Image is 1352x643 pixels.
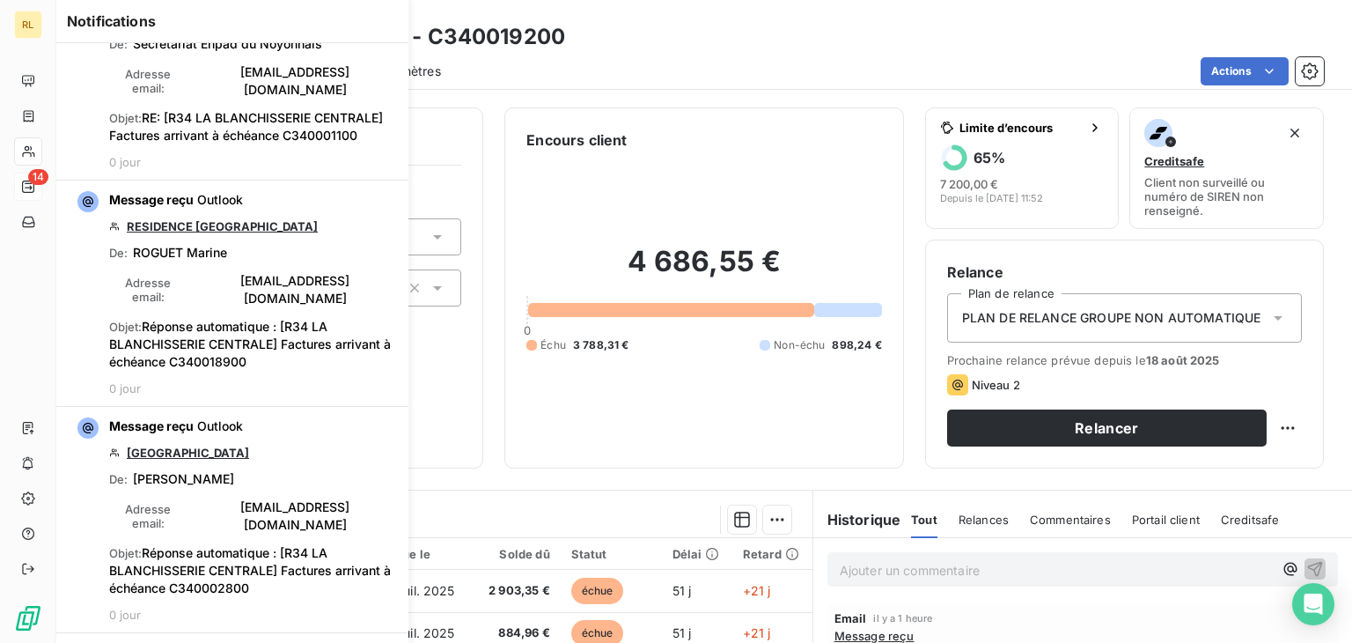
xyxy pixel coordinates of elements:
span: 0 jour [109,155,141,169]
h6: 65 % [974,149,1005,166]
span: 30 juil. 2025 [381,583,455,598]
span: Objet : [109,546,142,560]
span: Creditsafe [1221,513,1280,527]
span: Adresse email : [109,502,187,530]
span: Limite d’encours [959,121,1082,135]
span: Message reçu [109,192,194,207]
span: ROGUET Marine [133,244,227,262]
img: Logo LeanPay [14,604,42,632]
span: Adresse email : [109,276,187,304]
div: Délai [672,547,722,561]
span: Réponse automatique : [R34 LA BLANCHISSERIE CENTRALE] Factures arrivant à échéance C340018900 [109,319,391,369]
span: 51 j [672,583,692,598]
span: [EMAIL_ADDRESS][DOMAIN_NAME] [193,499,398,534]
span: Adresse email : [109,67,187,95]
h6: Relance [947,262,1302,283]
span: Depuis le [DATE] 11:52 [940,193,1043,203]
span: De : [109,246,128,260]
span: 3 788,31 € [573,337,629,353]
span: De : [109,472,128,486]
span: Réponse automatique : [R34 LA BLANCHISSERIE CENTRALE] Factures arrivant à échéance C340002800 [109,545,391,595]
span: Objet : [109,320,142,334]
span: Creditsafe [1144,154,1204,168]
div: Open Intercom Messenger [1292,583,1334,625]
button: Actions [1201,57,1289,85]
span: échue [571,578,624,604]
span: 898,24 € [832,337,881,353]
div: Solde dû [486,547,550,561]
button: Message reçu Outlook[GEOGRAPHIC_DATA]De:[PERSON_NAME]Adresse email:[EMAIL_ADDRESS][DOMAIN_NAME]Ob... [56,407,408,633]
span: 0 [524,323,531,337]
div: RL [14,11,42,39]
h6: Encours client [526,129,627,151]
span: Outlook [197,418,243,433]
span: il y a 1 heure [873,613,932,624]
span: 30 juil. 2025 [381,625,455,640]
span: 0 jour [109,608,141,622]
span: 0 jour [109,381,141,395]
span: Prochaine relance prévue depuis le [947,353,1302,367]
span: 884,96 € [486,625,550,642]
span: Portail client [1132,513,1200,527]
span: Échu [540,337,566,353]
span: [PERSON_NAME] [133,470,234,488]
a: [GEOGRAPHIC_DATA] [127,446,249,460]
span: PLAN DE RELANCE GROUPE NON AUTOMATIQUE [962,309,1261,327]
button: Limite d’encours65%7 200,00 €Depuis le [DATE] 11:52 [925,107,1120,229]
span: Non-échu [774,337,825,353]
div: Échue le [381,547,466,561]
span: Tout [911,513,937,527]
button: CreditsafeClient non surveillé ou numéro de SIREN non renseigné. [1129,107,1324,229]
span: Objet : [109,111,142,125]
span: +21 j [743,583,771,598]
span: [EMAIL_ADDRESS][DOMAIN_NAME] [193,63,398,99]
button: Relancer [947,410,1267,447]
span: Message reçu [109,418,194,433]
span: Commentaires [1030,513,1111,527]
span: 2 903,35 € [486,582,550,600]
span: 14 [28,169,48,185]
span: 51 j [672,625,692,640]
span: Secrétariat Ehpad du Noyonnais [133,35,322,53]
span: Message reçu [834,629,915,643]
span: +21 j [743,625,771,640]
span: Relances [959,513,1009,527]
h6: Notifications [67,11,398,32]
span: Niveau 2 [972,378,1020,392]
a: 14 [14,173,41,201]
h6: Historique [813,509,901,530]
button: Message reçu OutlookRESIDENCE [GEOGRAPHIC_DATA]De:ROGUET MarineAdresse email:[EMAIL_ADDRESS][DOMA... [56,181,408,407]
span: [EMAIL_ADDRESS][DOMAIN_NAME] [193,272,398,307]
span: Email [834,611,867,625]
span: RE: [R34 LA BLANCHISSERIE CENTRALE] Factures arrivant à échéance C340001100 [109,110,383,143]
a: RESIDENCE [GEOGRAPHIC_DATA] [127,219,318,233]
div: Statut [571,547,651,561]
span: 7 200,00 € [940,177,998,191]
span: Outlook [197,192,243,207]
span: Client non surveillé ou numéro de SIREN non renseigné. [1144,175,1309,218]
span: De : [109,37,128,51]
div: Retard [743,547,802,561]
span: 18 août 2025 [1146,353,1220,367]
h2: 4 686,55 € [526,244,881,297]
